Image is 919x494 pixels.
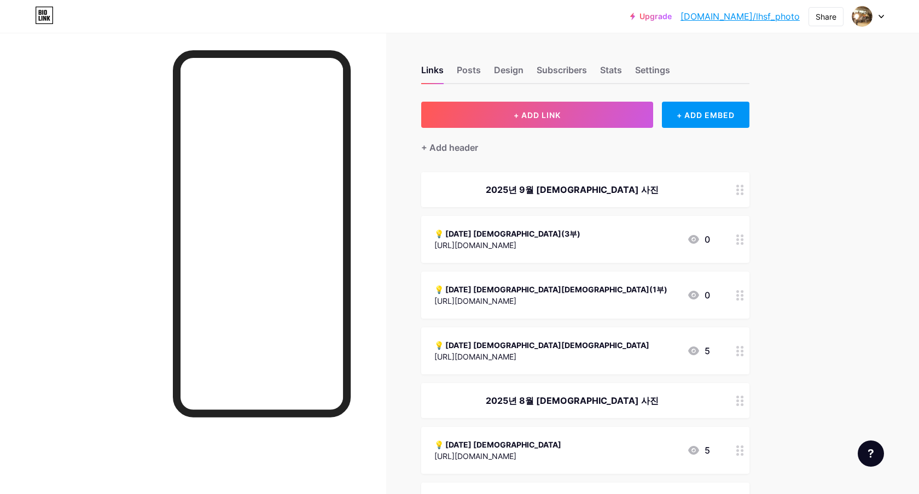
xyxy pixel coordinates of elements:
div: Subscribers [537,63,587,83]
div: 2025년 8월 [DEMOGRAPHIC_DATA] 사진 [434,394,710,407]
span: + ADD LINK [514,110,561,120]
div: 5 [687,344,710,357]
a: [DOMAIN_NAME]/lhsf_photo [680,10,800,23]
div: 5 [687,444,710,457]
div: + ADD EMBED [662,102,749,128]
div: 2025년 9월 [DEMOGRAPHIC_DATA] 사진 [434,183,710,196]
div: Design [494,63,524,83]
a: Upgrade [630,12,672,21]
div: 💡 [DATE] [DEMOGRAPHIC_DATA](3부) [434,228,580,239]
div: 💡 [DATE] [DEMOGRAPHIC_DATA] [434,439,561,450]
div: Links [421,63,444,83]
div: Stats [600,63,622,83]
div: Settings [635,63,670,83]
div: 0 [687,233,710,246]
div: [URL][DOMAIN_NAME] [434,239,580,251]
div: + Add header [421,141,478,154]
div: [URL][DOMAIN_NAME] [434,450,561,462]
div: Posts [457,63,481,83]
div: Share [816,11,836,22]
div: 💡 [DATE] [DEMOGRAPHIC_DATA][DEMOGRAPHIC_DATA](1부) [434,284,667,295]
div: 0 [687,289,710,302]
div: [URL][DOMAIN_NAME] [434,295,667,307]
button: + ADD LINK [421,102,654,128]
img: lhsf_photo [852,6,873,27]
div: 💡 [DATE] [DEMOGRAPHIC_DATA][DEMOGRAPHIC_DATA] [434,339,649,351]
div: [URL][DOMAIN_NAME] [434,351,649,362]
